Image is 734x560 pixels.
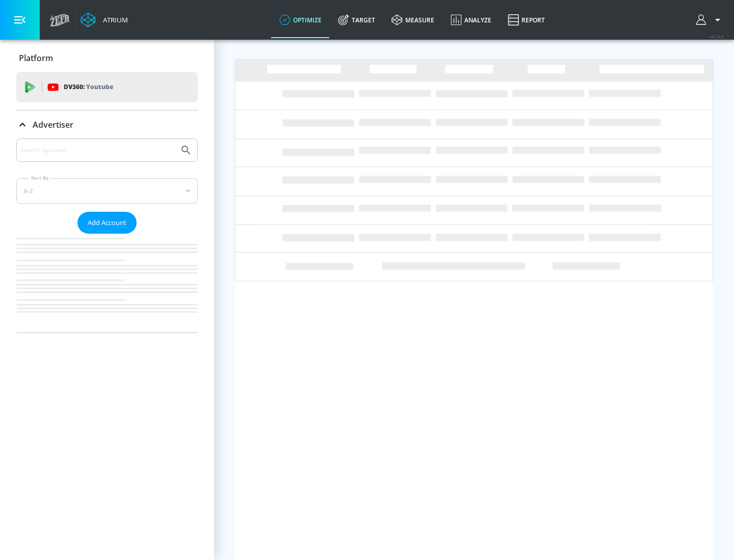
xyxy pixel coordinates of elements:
div: A-Z [16,178,198,204]
p: DV360: [64,81,113,93]
div: Platform [16,44,198,72]
input: Search by name [20,144,175,157]
a: measure [383,2,442,38]
span: Add Account [88,217,126,229]
div: DV360: Youtube [16,72,198,102]
a: Atrium [81,12,128,27]
p: Youtube [86,81,113,92]
a: Target [330,2,383,38]
div: Atrium [99,15,128,24]
a: optimize [271,2,330,38]
button: Add Account [77,212,137,234]
label: Sort By [29,175,51,181]
a: Analyze [442,2,500,38]
div: Advertiser [16,138,198,332]
a: Report [500,2,553,38]
span: v 4.19.0 [710,34,724,39]
div: Advertiser [16,110,198,139]
nav: list of Advertiser [16,234,198,332]
p: Platform [19,52,53,64]
p: Advertiser [33,119,73,130]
